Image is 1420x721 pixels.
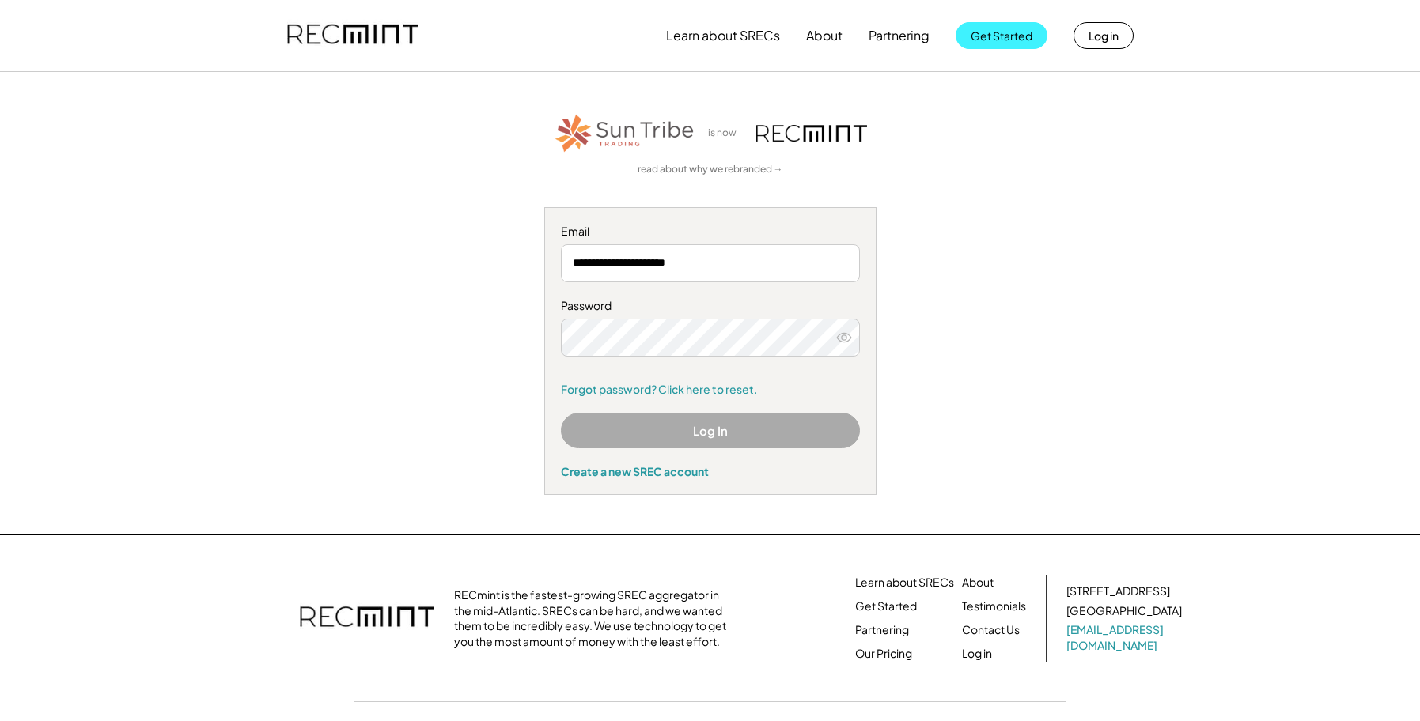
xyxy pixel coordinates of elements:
[855,622,909,638] a: Partnering
[1074,22,1134,49] button: Log in
[561,464,860,478] div: Create a new SREC account
[300,591,434,646] img: recmint-logotype%403x.png
[561,298,860,314] div: Password
[855,575,954,591] a: Learn about SRECs
[962,646,992,662] a: Log in
[962,622,1020,638] a: Contact Us
[1066,603,1182,619] div: [GEOGRAPHIC_DATA]
[561,224,860,240] div: Email
[666,20,780,51] button: Learn about SRECs
[561,413,860,448] button: Log In
[756,125,867,142] img: recmint-logotype%403x.png
[962,575,994,591] a: About
[287,9,418,62] img: recmint-logotype%403x.png
[1066,622,1185,653] a: [EMAIL_ADDRESS][DOMAIN_NAME]
[454,587,735,649] div: RECmint is the fastest-growing SREC aggregator in the mid-Atlantic. SRECs can be hard, and we wan...
[1066,583,1170,599] div: [STREET_ADDRESS]
[704,126,748,140] div: is now
[554,111,696,155] img: STT_Horizontal_Logo%2B-%2BColor.png
[956,22,1047,49] button: Get Started
[561,382,860,398] a: Forgot password? Click here to reset.
[855,646,912,662] a: Our Pricing
[962,598,1026,614] a: Testimonials
[855,598,917,614] a: Get Started
[806,20,843,51] button: About
[638,163,783,176] a: read about why we rebranded →
[869,20,930,51] button: Partnering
